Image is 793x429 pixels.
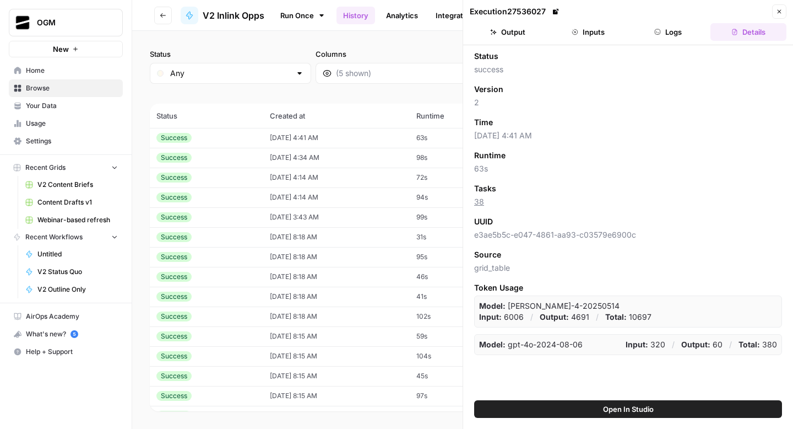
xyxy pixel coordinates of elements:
p: 320 [626,339,665,350]
td: 124s [410,406,506,426]
span: Open In Studio [603,404,654,415]
button: New [9,41,123,57]
span: 63s [474,163,782,174]
img: OGM Logo [13,13,32,33]
strong: Model: [479,301,506,310]
div: Success [156,411,192,421]
span: AirOps Academy [26,312,118,321]
div: Success [156,153,192,163]
span: Token Usage [474,282,782,293]
a: Settings [9,132,123,150]
span: 2 [474,97,782,108]
span: e3ae5b5c-e047-4861-aa93-c03579e6900c [474,229,782,240]
a: Analytics [379,7,425,24]
label: Columns [316,49,477,60]
button: Output [470,23,546,41]
div: Success [156,252,192,262]
td: 45s [410,366,506,386]
td: [DATE] 8:15 AM [263,326,410,346]
a: V2 Inlink Opps [181,7,264,24]
td: [DATE] 8:18 AM [263,307,410,326]
span: Webinar-based refresh [37,215,118,225]
a: V2 Content Briefs [20,176,123,194]
th: Runtime [410,104,506,128]
div: Success [156,391,192,401]
div: Success [156,312,192,321]
td: [DATE] 8:18 AM [263,287,410,307]
strong: Total: [605,312,627,321]
td: [DATE] 3:43 AM [263,207,410,227]
strong: Input: [626,340,648,349]
span: Time [474,117,493,128]
td: [DATE] 4:34 AM [263,148,410,168]
span: Your Data [26,101,118,111]
a: Usage [9,115,123,132]
text: 5 [73,331,75,337]
a: Integrate [429,7,474,24]
span: V2 Outline Only [37,285,118,294]
p: / [729,339,732,350]
td: [DATE] 4:41 AM [263,128,410,148]
button: Logs [631,23,707,41]
a: AirOps Academy [9,308,123,325]
td: 99s [410,207,506,227]
td: 59s [410,326,506,346]
th: Status [150,104,263,128]
a: V2 Outline Only [20,281,123,298]
td: [DATE] 8:18 AM [263,247,410,267]
td: [DATE] 8:15 AM [263,386,410,406]
p: 60 [681,339,723,350]
strong: Output: [681,340,710,349]
div: Success [156,232,192,242]
span: success [474,64,782,75]
a: History [336,7,375,24]
span: V2 Content Briefs [37,180,118,190]
td: 94s [410,187,506,207]
button: Workspace: OGM [9,9,123,36]
label: Status [150,49,311,60]
p: 4691 [540,312,589,323]
span: New [53,44,69,55]
span: Browse [26,83,118,93]
strong: Total: [738,340,760,349]
div: Success [156,371,192,381]
button: Open In Studio [474,400,782,418]
div: Success [156,351,192,361]
div: Execution 27536027 [470,6,561,17]
span: Recent Grids [25,163,66,173]
span: Source [474,249,501,260]
span: Settings [26,136,118,146]
td: 41s [410,287,506,307]
p: / [596,312,599,323]
button: What's new? 5 [9,325,123,343]
td: 63s [410,128,506,148]
span: Recent Workflows [25,232,83,242]
span: Version [474,84,503,95]
span: (15 records) [150,84,775,104]
a: Run Once [273,6,332,25]
td: [DATE] 8:18 AM [263,227,410,247]
span: Content Drafts v1 [37,197,118,207]
td: 102s [410,307,506,326]
td: [DATE] 8:15 AM [263,346,410,366]
span: V2 Status Quo [37,267,118,277]
button: Inputs [550,23,626,41]
td: 31s [410,227,506,247]
input: Any [170,68,291,79]
th: Created at [263,104,410,128]
div: Success [156,212,192,222]
p: 380 [738,339,777,350]
div: Success [156,192,192,202]
td: 98s [410,148,506,168]
td: 104s [410,346,506,366]
td: [DATE] 8:15 AM [263,366,410,386]
span: Status [474,51,498,62]
td: 72s [410,168,506,187]
div: Success [156,292,192,302]
a: V2 Status Quo [20,263,123,281]
td: 46s [410,267,506,287]
td: [DATE] 8:15 AM [263,406,410,426]
div: Success [156,133,192,143]
p: / [530,312,533,323]
span: Tasks [474,183,496,194]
